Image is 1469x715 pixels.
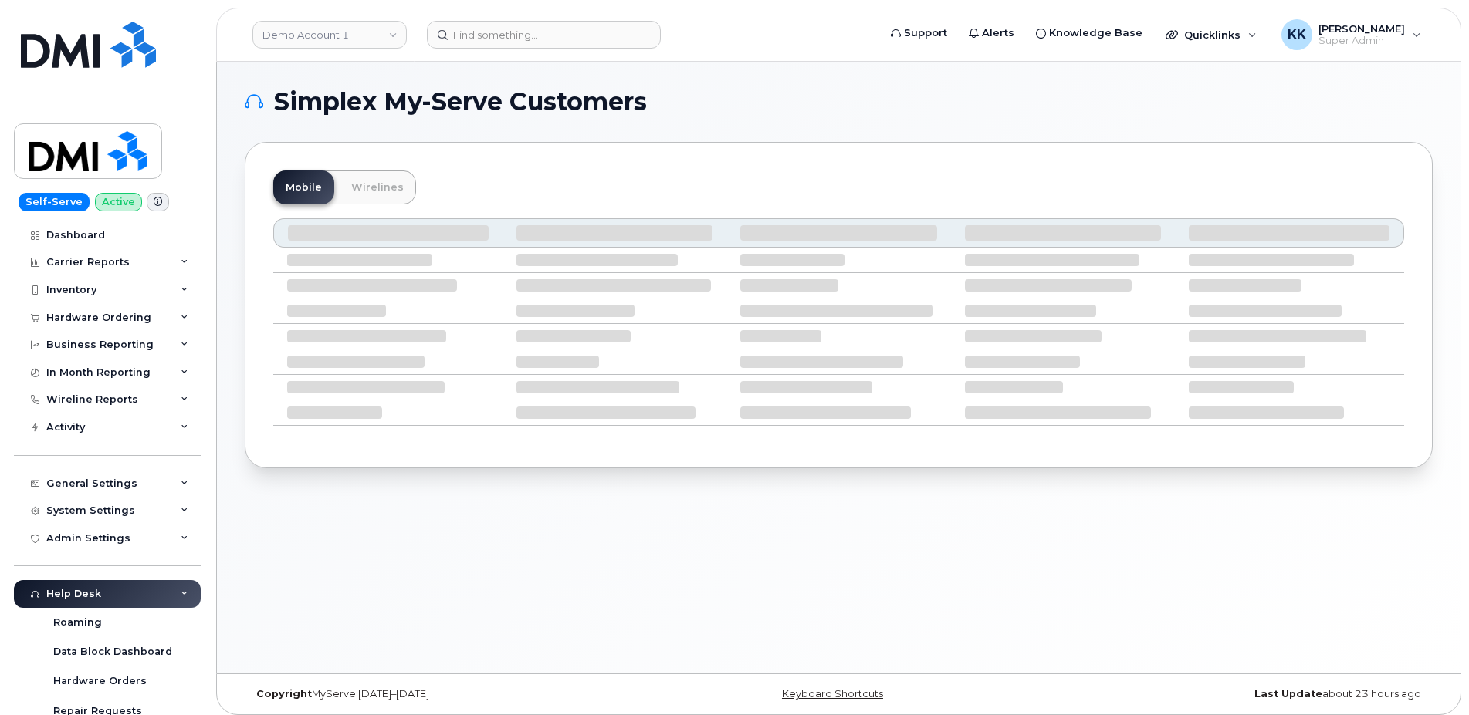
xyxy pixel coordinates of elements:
span: Simplex My-Serve Customers [274,90,647,113]
strong: Last Update [1254,688,1322,700]
a: Keyboard Shortcuts [782,688,883,700]
a: Mobile [273,170,334,204]
a: Wirelines [339,170,416,204]
div: about 23 hours ago [1037,688,1433,700]
strong: Copyright [256,688,312,700]
div: MyServe [DATE]–[DATE] [245,688,641,700]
